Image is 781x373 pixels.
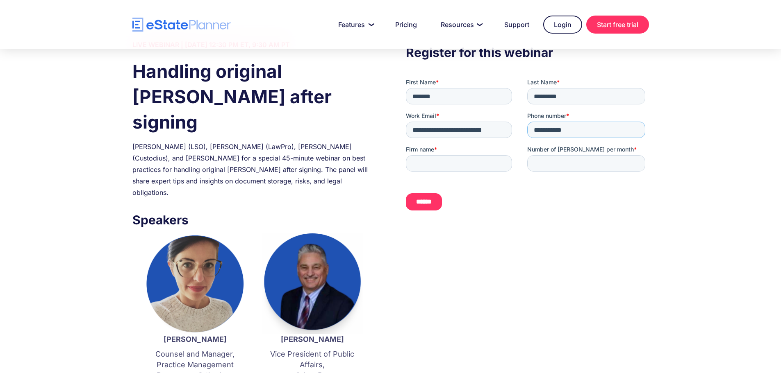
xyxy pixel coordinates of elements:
[164,335,227,344] strong: [PERSON_NAME]
[132,59,375,135] h1: Handling original [PERSON_NAME] after signing
[406,43,649,62] h3: Register for this webinar
[328,16,381,33] a: Features
[431,16,490,33] a: Resources
[132,210,375,229] h3: Speakers
[406,78,649,217] iframe: Form 0
[385,16,427,33] a: Pricing
[132,141,375,198] div: [PERSON_NAME] (LSO), [PERSON_NAME] (LawPro), [PERSON_NAME] (Custodius), and [PERSON_NAME] for a s...
[281,335,344,344] strong: [PERSON_NAME]
[145,334,246,345] p: ‍
[132,18,231,32] a: home
[494,16,539,33] a: Support
[543,16,582,34] a: Login
[586,16,649,34] a: Start free trial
